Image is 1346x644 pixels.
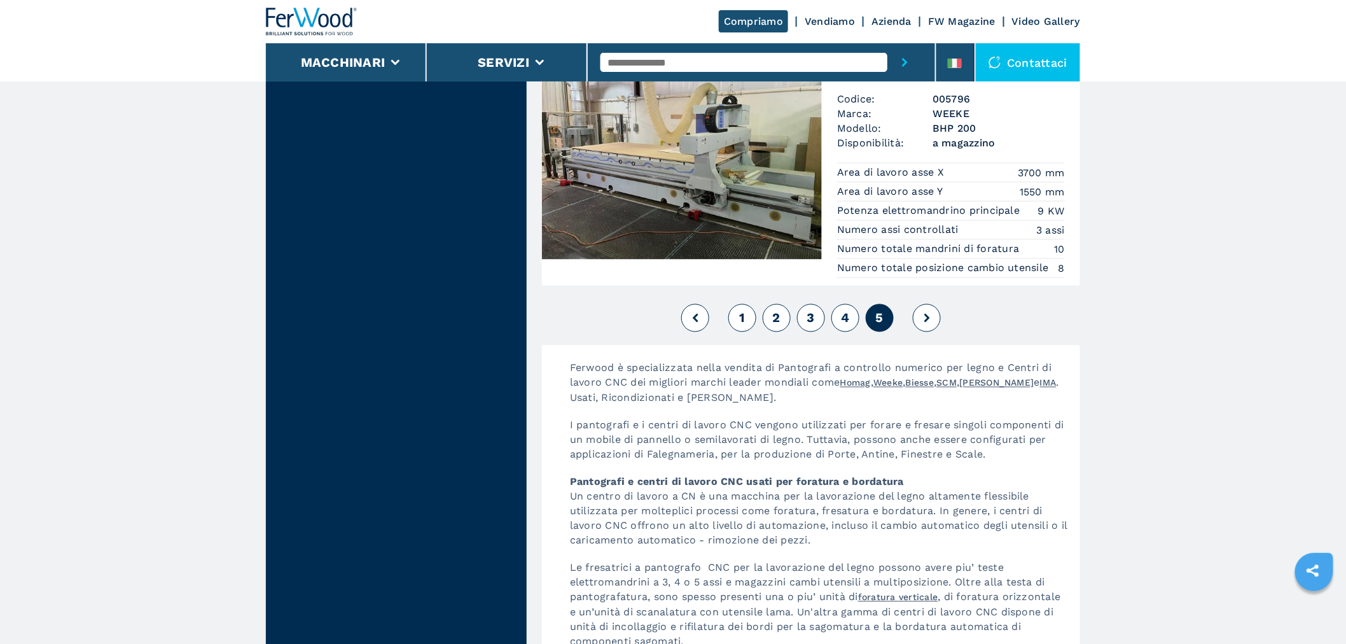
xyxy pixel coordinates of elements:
a: [PERSON_NAME] [960,378,1034,388]
a: Centro di lavoro con piano NESTING WEEKE BHP 200Centro di lavoro con piano NESTINGCodice:005796Ma... [542,43,1080,286]
button: 5 [866,304,894,332]
span: Modello: [837,121,933,136]
a: FW Magazine [928,15,996,27]
a: sharethis [1297,555,1329,587]
em: 3 assi [1037,223,1065,237]
img: Contattaci [989,56,1001,69]
span: 5 [876,311,884,326]
a: foratura verticale [858,592,938,603]
em: 9 KW [1038,204,1065,218]
a: IMA [1040,378,1057,388]
button: Macchinari [301,55,385,70]
button: submit-button [887,43,922,81]
h3: 005796 [933,92,1065,106]
a: Video Gallery [1012,15,1080,27]
p: Area di lavoro asse X [837,165,948,179]
p: Numero totale mandrini di foratura [837,242,1023,256]
img: Ferwood [266,8,357,36]
span: 1 [739,311,745,326]
img: Centro di lavoro con piano NESTING WEEKE BHP 200 [542,43,822,260]
div: Contattaci [976,43,1081,81]
p: Ferwood è specializzata nella vendita di Pantografi a controllo numerico per legno e Centri di la... [557,361,1080,418]
em: 10 [1055,242,1065,256]
button: 3 [797,304,825,332]
span: Codice: [837,92,933,106]
button: 2 [763,304,791,332]
p: Numero assi controllati [837,223,962,237]
a: Azienda [871,15,912,27]
em: 8 [1058,261,1065,276]
span: 3 [807,311,815,326]
strong: Pantografi e centri di lavoro CNC usati per foratura e bordatura [570,476,904,488]
span: 2 [773,311,781,326]
span: Marca: [837,106,933,121]
a: Compriamo [719,10,788,32]
a: Biesse [906,378,934,388]
a: SCM [937,378,957,388]
a: Weeke [873,378,903,388]
button: 4 [831,304,859,332]
h3: WEEKE [933,106,1065,121]
p: Numero totale posizione cambio utensile [837,261,1052,275]
iframe: Chat [1292,587,1336,634]
button: Servizi [478,55,529,70]
h3: BHP 200 [933,121,1065,136]
p: Area di lavoro asse Y [837,185,947,199]
button: 1 [728,304,756,332]
em: 1550 mm [1020,185,1065,199]
a: Homag [840,378,871,388]
span: Disponibilità: [837,136,933,150]
p: Un centro di lavoro a CN è una macchina per la lavorazione del legno altamente flessibile utilizz... [557,475,1080,561]
span: a magazzino [933,136,1065,150]
span: 4 [841,311,849,326]
p: I pantografi e i centri di lavoro CNC vengono utilizzati per forare e fresare singoli componenti ... [557,418,1080,475]
a: Vendiamo [805,15,855,27]
em: 3700 mm [1018,165,1065,180]
p: Potenza elettromandrino principale [837,204,1023,218]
